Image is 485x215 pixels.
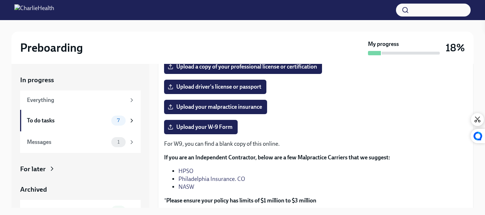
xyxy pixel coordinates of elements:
h2: Preboarding [20,41,83,55]
a: For later [20,164,141,174]
strong: My progress [368,40,399,48]
strong: If you are an Independent Contractor, below are a few Malpractice Carriers that we suggest: [164,154,390,161]
label: Upload a copy of your professional license or certification [164,60,322,74]
div: Messages [27,138,108,146]
div: To do tasks [27,117,108,125]
a: NASW [178,183,194,190]
a: Messages1 [20,131,141,153]
span: Upload driver's license or passport [169,83,261,90]
a: In progress [20,75,141,85]
span: Upload your malpractice insurance [169,103,262,111]
div: Everything [27,96,126,104]
a: Archived [20,185,141,194]
strong: Please ensure your policy has limits of $1 million to $3 million [166,197,316,204]
p: For W9, you can find a blank copy of this online. [164,140,467,148]
span: 7 [113,118,124,123]
label: Upload your W-9 Form [164,120,238,134]
div: For later [20,164,46,174]
a: Philadelphia Insurance. CO [178,176,245,182]
span: Upload your W-9 Form [169,123,233,131]
span: Upload a copy of your professional license or certification [169,63,317,70]
div: Completed tasks [27,207,108,215]
a: To do tasks7 [20,110,141,131]
h3: 18% [446,41,465,54]
a: HPSO [178,168,193,174]
img: CharlieHealth [14,4,54,16]
label: Upload driver's license or passport [164,80,266,94]
label: Upload your malpractice insurance [164,100,267,114]
span: 1 [113,139,124,145]
a: Everything [20,90,141,110]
